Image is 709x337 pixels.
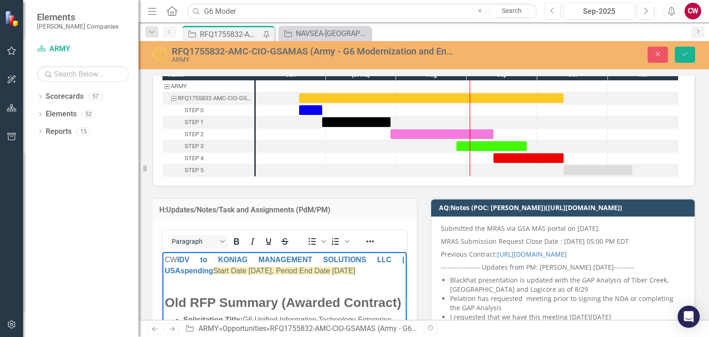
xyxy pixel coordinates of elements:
div: Open Intercom Messenger [678,306,700,328]
div: STEP 5 [185,164,204,176]
li: I requested that we have this meeting [DATE][DATE] [450,313,685,322]
div: Task: Start date: 2025-07-29 End date: 2025-09-12 [391,129,493,139]
div: Task: Start date: 2025-06-29 End date: 2025-07-29 [162,116,254,128]
div: ARMY [172,56,453,63]
span: Paragraph [172,238,217,245]
button: Sep-2025 [564,3,635,19]
button: Italic [245,235,260,248]
div: Task: Start date: 2025-10-12 End date: 2025-11-11 [564,165,632,175]
small: [PERSON_NAME] Companies [37,23,119,30]
div: STEP 0 [162,104,254,116]
div: RFQ1755832-AMC-CIO-GSAMAS (Army - G6 Modernization and Enterprise IT Support) [172,46,453,56]
div: Task: Start date: 2025-06-19 End date: 2025-06-29 [299,105,322,115]
div: Task: Start date: 2025-06-19 End date: 2025-10-12 [162,92,254,104]
div: Task: Start date: 2025-10-12 End date: 2025-11-11 [162,164,254,176]
button: Strikethrough [277,235,293,248]
input: Search ClearPoint... [187,3,537,19]
div: Task: Start date: 2025-09-12 End date: 2025-10-12 [493,153,564,163]
button: Bold [228,235,244,248]
div: STEP 0 [185,104,204,116]
div: STEP 1 [162,116,254,128]
div: RFQ1755832-AMC-CIO-GSAMAS (Army - G6 Modernization and Enterprise IT Support) [178,92,252,104]
a: Search [489,5,535,18]
div: Task: Start date: 2025-09-12 End date: 2025-10-12 [162,152,254,164]
li: Blackhat presentation is updated with the GAP Analysis of Tiber Creek, [GEOGRAPHIC_DATA] and Logi... [450,276,685,294]
input: Search Below... [37,66,129,82]
strong: Set Aside: [21,160,57,168]
div: Task: Start date: 2025-06-19 End date: 2025-06-29 [162,104,254,116]
p: Submitted the MRAS via GSA MAS portal on [DATE]. [441,224,685,235]
p: ----------------- Updates from PM: [PERSON_NAME] [DATE]--------- [441,261,685,274]
a: Opportunities [222,324,266,333]
button: Underline [261,235,276,248]
div: Task: ARMY Start date: 2025-06-19 End date: 2025-06-20 [162,80,254,92]
div: Task: Start date: 2025-08-27 End date: 2025-09-26 [162,140,254,152]
div: 15 [76,127,91,135]
h3: AQ:Notes (POC: [PERSON_NAME])([URL][DOMAIN_NAME]) [439,204,690,211]
div: Bullet list [304,235,327,248]
div: STEP 4 [162,152,254,164]
button: Block Paragraph [168,235,228,248]
button: Reveal or hide additional toolbar items [362,235,378,248]
a: Elements [46,109,77,120]
div: STEP 3 [185,140,204,152]
a: [URL][DOMAIN_NAME] [497,250,567,259]
a: Reports [46,126,72,137]
h3: H:Updates/Notes/Task and Assignments (PdM/PM) [159,206,410,214]
div: Sep-2025 [567,6,631,17]
a: Scorecards [46,91,84,102]
div: Task: Start date: 2025-08-27 End date: 2025-09-26 [457,141,527,151]
div: Numbered list [328,235,351,248]
a: ARMY [37,44,129,54]
div: RFQ1755832-AMC-CIO-GSAMAS (Army - G6 Modernization and Enterprise IT Support) [200,29,261,40]
div: STEP 2 [185,128,204,140]
div: STEP 4 [185,152,204,164]
p: 8(a) Sole Source [21,158,242,169]
div: STEP 1 [185,116,204,128]
div: STEP 5 [162,164,254,176]
button: CW [685,3,701,19]
div: ARMY [171,80,187,92]
p: Previous Contract: [441,248,685,261]
div: Task: Start date: 2025-06-19 End date: 2025-10-12 [299,93,564,103]
span: Elements [37,12,119,23]
a: ARMY [198,324,219,333]
div: » » [185,324,417,334]
div: 57 [88,93,103,101]
div: NAVSEA-[GEOGRAPHIC_DATA]-SEAPORT-254627 (ENGINEERING LOGISTICS TECHNICAL AND PROGRAM MANAGEMENT S... [296,28,368,39]
a: NAVSEA-[GEOGRAPHIC_DATA]-SEAPORT-254627 (ENGINEERING LOGISTICS TECHNICAL AND PROGRAM MANAGEMENT S... [281,28,368,39]
div: STEP 3 [162,140,254,152]
div: 52 [81,110,96,118]
div: RFQ1755832-AMC-CIO-GSAMAS (Army - G6 Modernization and Enterprise IT Support) [162,92,254,104]
div: ARMY [162,80,254,92]
li: Pelatron has requested meeting prior to signing the NDA or completing the GAP Analysis [450,294,685,313]
img: ClearPoint Strategy [4,10,21,27]
div: RFQ1755832-AMC-CIO-GSAMAS (Army - G6 Modernization and Enterprise IT Support) [270,324,548,333]
div: Task: Start date: 2025-07-29 End date: 2025-09-12 [162,128,254,140]
p: MRAS Submission Request Close Date : [DATE] 05:00 PM EDT [441,235,685,248]
img: On-Hold [152,47,167,61]
div: Task: Start date: 2025-06-29 End date: 2025-07-29 [322,117,391,127]
div: STEP 2 [162,128,254,140]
